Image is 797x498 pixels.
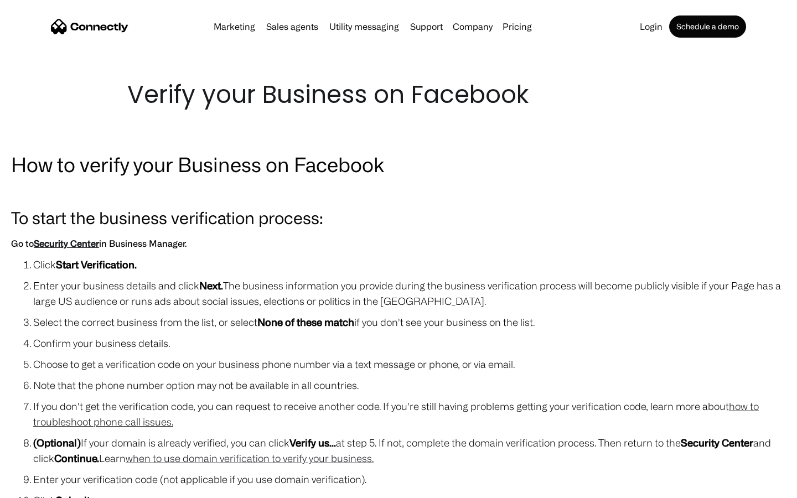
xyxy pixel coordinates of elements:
strong: Security Center [681,437,753,448]
li: Choose to get a verification code on your business phone number via a text message or phone, or v... [33,356,786,372]
strong: None of these match [257,317,354,328]
li: Select the correct business from the list, or select if you don't see your business on the list. [33,314,786,330]
h3: To start the business verification process: [11,205,786,230]
strong: Verify us... [289,437,336,448]
li: If you don't get the verification code, you can request to receive another code. If you're still ... [33,398,786,429]
h1: Verify your Business on Facebook [127,77,670,112]
strong: Next. [199,280,223,291]
li: Click [33,257,786,272]
li: Note that the phone number option may not be available in all countries. [33,377,786,393]
a: Support [406,22,447,31]
ul: Language list [22,479,66,494]
li: Enter your business details and click The business information you provide during the business ve... [33,278,786,309]
strong: Start Verification. [56,259,137,270]
li: Enter your verification code (not applicable if you use domain verification). [33,471,786,487]
a: Pricing [498,22,536,31]
li: If your domain is already verified, you can click at step 5. If not, complete the domain verifica... [33,435,786,466]
h6: Go to in Business Manager. [11,236,786,251]
h2: How to verify your Business on Facebook [11,151,786,178]
a: when to use domain verification to verify your business. [126,453,374,464]
aside: Language selected: English [11,479,66,494]
a: Login [635,22,667,31]
a: Security Center [34,238,99,248]
li: Confirm your business details. [33,335,786,351]
a: Schedule a demo [669,15,746,38]
a: Marketing [209,22,260,31]
p: ‍ [11,184,786,199]
strong: Continue. [54,453,99,464]
a: Utility messaging [325,22,403,31]
a: Sales agents [262,22,323,31]
div: Company [453,19,493,34]
strong: (Optional) [33,437,81,448]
